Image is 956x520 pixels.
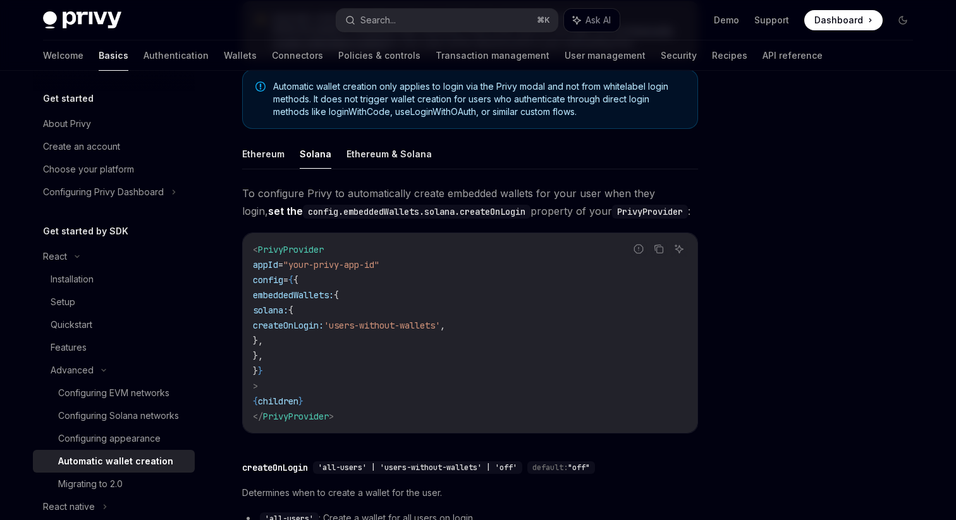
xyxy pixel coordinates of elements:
[329,411,334,422] span: >
[568,463,590,473] span: "off"
[43,116,91,131] div: About Privy
[258,396,298,407] span: children
[298,396,303,407] span: }
[671,241,687,257] button: Ask AI
[144,40,209,71] a: Authentication
[338,40,420,71] a: Policies & controls
[51,272,94,287] div: Installation
[43,224,128,239] h5: Get started by SDK
[33,158,195,181] a: Choose your platform
[253,244,258,255] span: <
[242,184,698,220] span: To configure Privy to automatically create embedded wallets for your user when they login, proper...
[564,9,620,32] button: Ask AI
[43,184,164,200] div: Configuring Privy Dashboard
[612,205,688,219] code: PrivyProvider
[258,244,324,255] span: PrivyProvider
[242,139,285,169] button: Ethereum
[253,274,283,286] span: config
[33,135,195,158] a: Create an account
[293,274,298,286] span: {
[253,259,278,270] span: appId
[33,404,195,427] a: Configuring Solana networks
[43,40,83,71] a: Welcome
[43,11,121,29] img: dark logo
[630,241,647,257] button: Report incorrect code
[324,320,440,331] span: 'users-without-wallets'
[651,241,667,257] button: Copy the contents from the code block
[585,14,611,27] span: Ask AI
[288,274,293,286] span: {
[33,473,195,495] a: Migrating to 2.0
[99,40,128,71] a: Basics
[33,313,195,336] a: Quickstart
[268,205,530,217] strong: set the
[661,40,697,71] a: Security
[253,335,263,346] span: },
[43,249,67,264] div: React
[43,162,134,177] div: Choose your platform
[43,91,94,106] h5: Get started
[712,40,747,71] a: Recipes
[58,476,123,492] div: Migrating to 2.0
[814,14,863,27] span: Dashboard
[43,139,120,154] div: Create an account
[714,14,739,27] a: Demo
[58,454,173,469] div: Automatic wallet creation
[272,40,323,71] a: Connectors
[33,427,195,450] a: Configuring appearance
[253,411,263,422] span: </
[360,13,396,28] div: Search...
[336,9,558,32] button: Search...⌘K
[283,274,288,286] span: =
[754,14,789,27] a: Support
[893,10,913,30] button: Toggle dark mode
[33,291,195,313] a: Setup
[763,40,823,71] a: API reference
[253,350,263,361] span: },
[263,411,329,422] span: PrivyProvider
[33,382,195,404] a: Configuring EVM networks
[283,259,379,270] span: "your-privy-app-id"
[532,463,568,473] span: default:
[51,294,75,310] div: Setup
[58,408,179,423] div: Configuring Solana networks
[33,450,195,473] a: Automatic wallet creation
[242,485,698,500] span: Determines when to create a wallet for the user.
[43,499,95,514] div: React native
[253,365,258,377] span: }
[51,317,92,332] div: Quickstart
[318,463,517,473] span: 'all-users' | 'users-without-wallets' | 'off'
[288,305,293,316] span: {
[51,340,87,355] div: Features
[436,40,549,71] a: Transaction management
[253,320,324,331] span: createOnLogin:
[334,289,339,301] span: {
[537,15,550,25] span: ⌘ K
[58,431,161,446] div: Configuring appearance
[253,380,258,392] span: >
[58,385,169,401] div: Configuring EVM networks
[258,365,263,377] span: }
[273,80,685,118] span: Automatic wallet creation only applies to login via the Privy modal and not from whitelabel login...
[224,40,257,71] a: Wallets
[300,139,331,169] button: Solana
[565,40,646,71] a: User management
[804,10,883,30] a: Dashboard
[33,336,195,359] a: Features
[33,112,195,135] a: About Privy
[255,82,266,92] svg: Note
[33,268,195,291] a: Installation
[51,363,94,378] div: Advanced
[242,461,308,474] div: createOnLogin
[346,139,432,169] button: Ethereum & Solana
[253,396,258,407] span: {
[253,305,288,316] span: solana:
[440,320,445,331] span: ,
[253,289,334,301] span: embeddedWallets:
[303,205,530,219] code: config.embeddedWallets.solana.createOnLogin
[278,259,283,270] span: =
